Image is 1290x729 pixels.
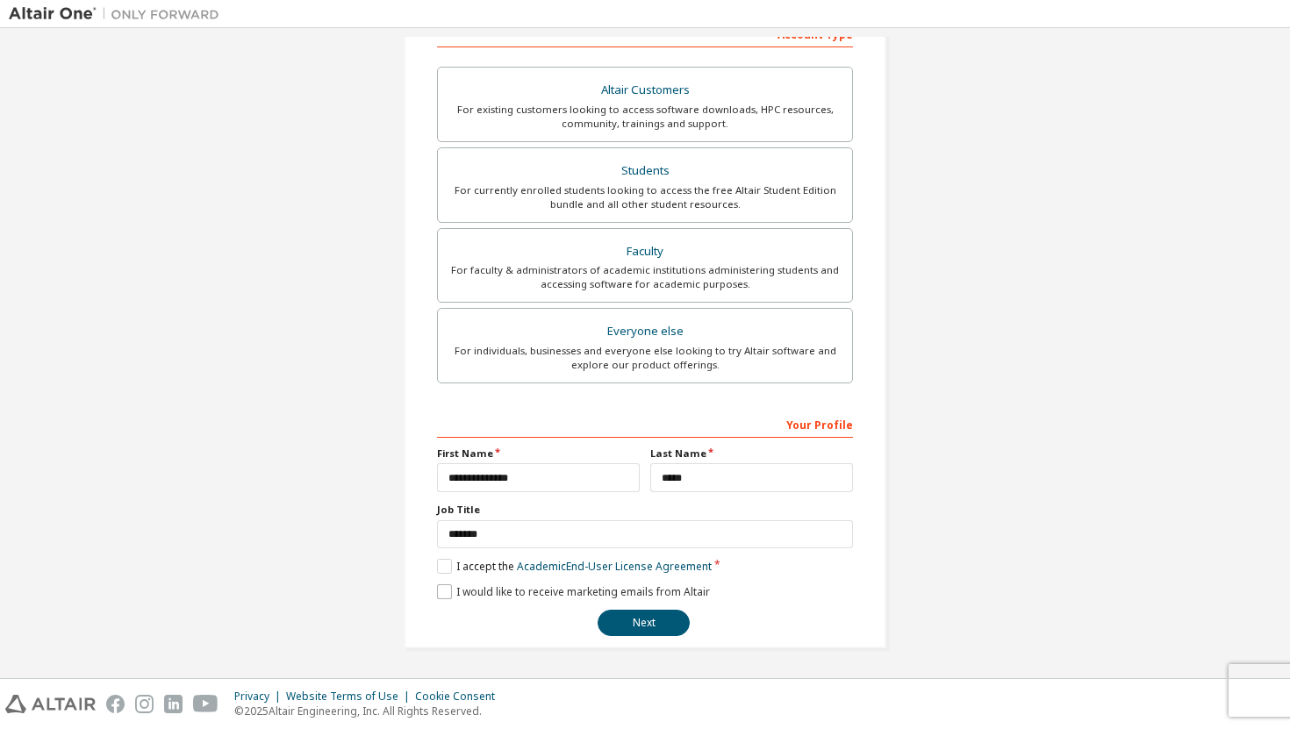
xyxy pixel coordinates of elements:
div: Everyone else [448,319,842,344]
label: I accept the [437,559,712,574]
button: Next [598,610,690,636]
div: Privacy [234,690,286,704]
label: I would like to receive marketing emails from Altair [437,584,710,599]
div: Faculty [448,239,842,264]
img: linkedin.svg [164,695,183,713]
div: For individuals, businesses and everyone else looking to try Altair software and explore our prod... [448,344,842,372]
a: Academic End-User License Agreement [517,559,712,574]
div: For currently enrolled students looking to access the free Altair Student Edition bundle and all ... [448,183,842,211]
div: Cookie Consent [415,690,505,704]
label: First Name [437,447,640,461]
p: © 2025 Altair Engineering, Inc. All Rights Reserved. [234,704,505,718]
label: Last Name [650,447,853,461]
div: For faculty & administrators of academic institutions administering students and accessing softwa... [448,263,842,291]
img: altair_logo.svg [5,695,96,713]
img: youtube.svg [193,695,219,713]
div: Altair Customers [448,78,842,103]
div: Website Terms of Use [286,690,415,704]
div: For existing customers looking to access software downloads, HPC resources, community, trainings ... [448,103,842,131]
div: Your Profile [437,410,853,438]
img: Altair One [9,5,228,23]
img: instagram.svg [135,695,154,713]
div: Students [448,159,842,183]
label: Job Title [437,503,853,517]
img: facebook.svg [106,695,125,713]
